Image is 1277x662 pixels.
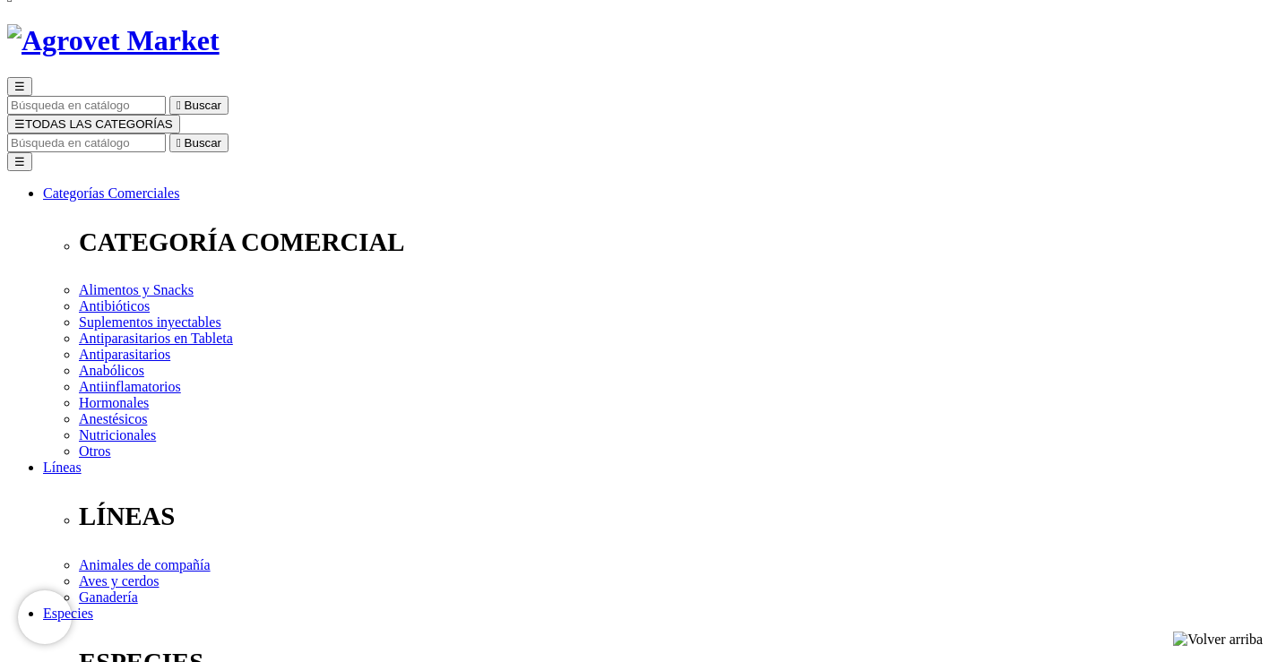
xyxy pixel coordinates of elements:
[169,133,229,152] button:  Buscar
[7,115,180,133] button: ☰TODAS LAS CATEGORÍAS
[79,443,111,459] a: Otros
[185,99,221,112] span: Buscar
[7,24,220,57] img: Agrovet Market
[79,379,181,394] a: Antiinflamatorios
[79,314,221,330] a: Suplementos inyectables
[79,557,211,572] a: Animales de compañía
[79,395,149,410] a: Hormonales
[79,331,233,346] a: Antiparasitarios en Tableta
[14,80,25,93] span: ☰
[43,606,93,621] a: Especies
[7,152,32,171] button: ☰
[18,590,72,644] iframe: Brevo live chat
[7,133,166,152] input: Buscar
[79,411,147,426] a: Anestésicos
[169,96,229,115] button:  Buscar
[79,589,138,605] a: Ganadería
[177,99,181,112] i: 
[177,136,181,150] i: 
[79,502,1270,531] p: LÍNEAS
[43,460,82,475] a: Líneas
[79,282,194,297] a: Alimentos y Snacks
[14,117,25,131] span: ☰
[79,363,144,378] a: Anabólicos
[43,185,179,201] a: Categorías Comerciales
[185,136,221,150] span: Buscar
[7,77,32,96] button: ☰
[79,427,156,443] a: Nutricionales
[79,228,1270,257] p: CATEGORÍA COMERCIAL
[1173,632,1263,648] img: Volver arriba
[79,298,150,314] a: Antibióticos
[79,573,159,589] a: Aves y cerdos
[79,347,170,362] a: Antiparasitarios
[7,96,166,115] input: Buscar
